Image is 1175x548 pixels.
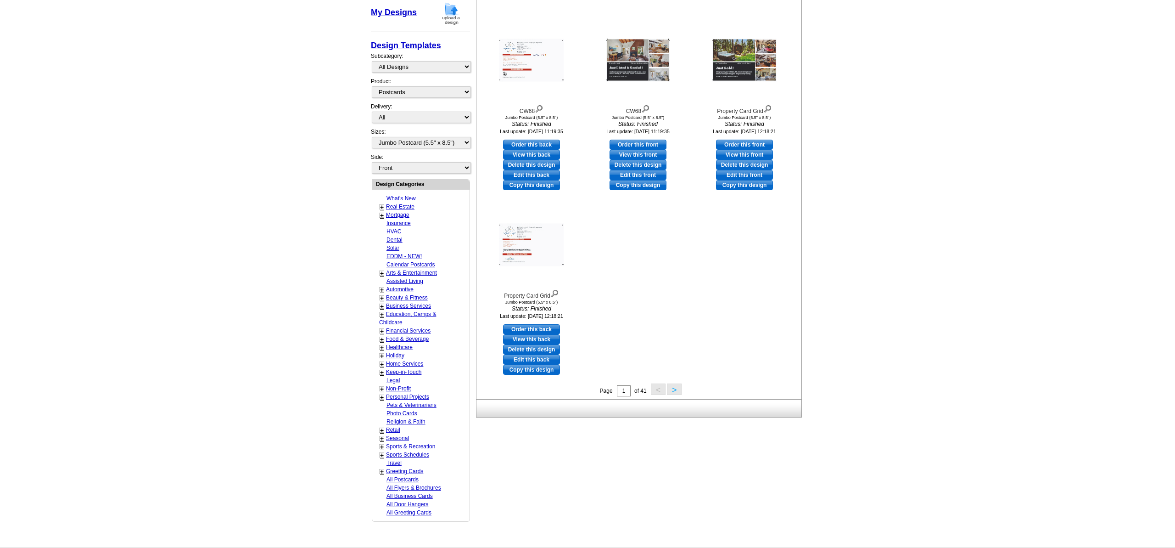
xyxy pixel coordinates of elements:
[667,384,682,395] button: >
[716,180,773,190] a: Copy this design
[481,103,582,115] div: CW68
[716,150,773,160] a: View this front
[503,160,560,170] a: Delete this design
[386,328,431,334] a: Financial Services
[606,129,670,134] small: Last update: [DATE] 11:19:35
[503,345,560,355] a: Delete this design
[380,286,384,294] a: +
[641,103,650,113] img: view design details
[386,435,409,441] a: Seasonal
[694,103,795,115] div: Property Card Grid
[503,140,560,150] a: use this design
[587,120,688,128] i: Status: Finished
[380,328,384,335] a: +
[634,388,647,394] span: of 41
[379,311,436,326] a: Education, Camps & Childcare
[716,170,773,180] a: edit this design
[386,485,441,491] a: All Flyers & Brochures
[386,344,413,350] a: Healthcare
[386,501,428,508] a: All Door Hangers
[600,388,613,394] span: Page
[503,170,560,180] a: edit this design
[386,369,421,375] a: Keep-in-Touch
[380,212,384,219] a: +
[606,39,670,82] img: CW68
[386,468,423,475] a: Greeting Cards
[386,443,435,450] a: Sports & Recreation
[371,77,470,102] div: Product:
[380,468,384,475] a: +
[610,160,666,170] a: Delete this design
[380,435,384,442] a: +
[550,288,559,298] img: view design details
[386,261,435,268] a: Calendar Postcards
[503,355,560,365] a: edit this design
[481,305,582,313] i: Status: Finished
[371,102,470,128] div: Delivery:
[386,377,400,384] a: Legal
[503,334,560,345] a: View this back
[386,418,425,425] a: Religion & Faith
[372,180,470,188] div: Design Categories
[716,160,773,170] a: Delete this design
[481,288,582,300] div: Property Card Grid
[380,303,384,310] a: +
[386,237,403,243] a: Dental
[386,452,429,458] a: Sports Schedules
[386,410,417,417] a: Photo Cards
[500,129,563,134] small: Last update: [DATE] 11:19:35
[535,103,543,113] img: view design details
[386,294,428,301] a: Beauty & Fitness
[380,427,384,434] a: +
[386,336,429,342] a: Food & Beverage
[610,150,666,160] a: View this front
[386,427,400,433] a: Retail
[386,509,431,516] a: All Greeting Cards
[371,8,417,17] a: My Designs
[371,153,470,175] div: Side:
[371,128,470,153] div: Sizes:
[694,115,795,120] div: Jumbo Postcard (5.5" x 8.5")
[694,120,795,128] i: Status: Finished
[610,180,666,190] a: Copy this design
[371,52,470,77] div: Subcategory:
[386,203,414,210] a: Real Estate
[499,224,564,266] img: Property Card Grid
[380,294,384,302] a: +
[386,278,423,284] a: Assisted Living
[380,385,384,393] a: +
[499,39,564,82] img: CW68
[380,270,384,277] a: +
[386,394,429,400] a: Personal Projects
[763,103,772,113] img: view design details
[386,352,404,359] a: Holiday
[386,361,423,367] a: Home Services
[712,39,777,82] img: Property Card Grid
[587,103,688,115] div: CW68
[386,212,409,218] a: Mortgage
[380,369,384,376] a: +
[371,41,441,50] a: Design Templates
[439,2,463,25] img: upload-design
[380,311,384,318] a: +
[481,300,582,305] div: Jumbo Postcard (5.5" x 8.5")
[503,180,560,190] a: Copy this design
[386,286,414,293] a: Automotive
[481,120,582,128] i: Status: Finished
[713,129,776,134] small: Last update: [DATE] 12:18:21
[386,460,402,466] a: Travel
[380,394,384,401] a: +
[386,476,419,483] a: All Postcards
[380,452,384,459] a: +
[386,493,433,499] a: All Business Cards
[386,195,416,202] a: What's New
[380,443,384,451] a: +
[386,385,411,392] a: Non-Profit
[386,220,411,226] a: Insurance
[503,365,560,375] a: Copy this design
[500,313,563,319] small: Last update: [DATE] 12:18:21
[991,334,1175,548] iframe: LiveChat chat widget
[503,150,560,160] a: View this back
[380,352,384,360] a: +
[380,361,384,368] a: +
